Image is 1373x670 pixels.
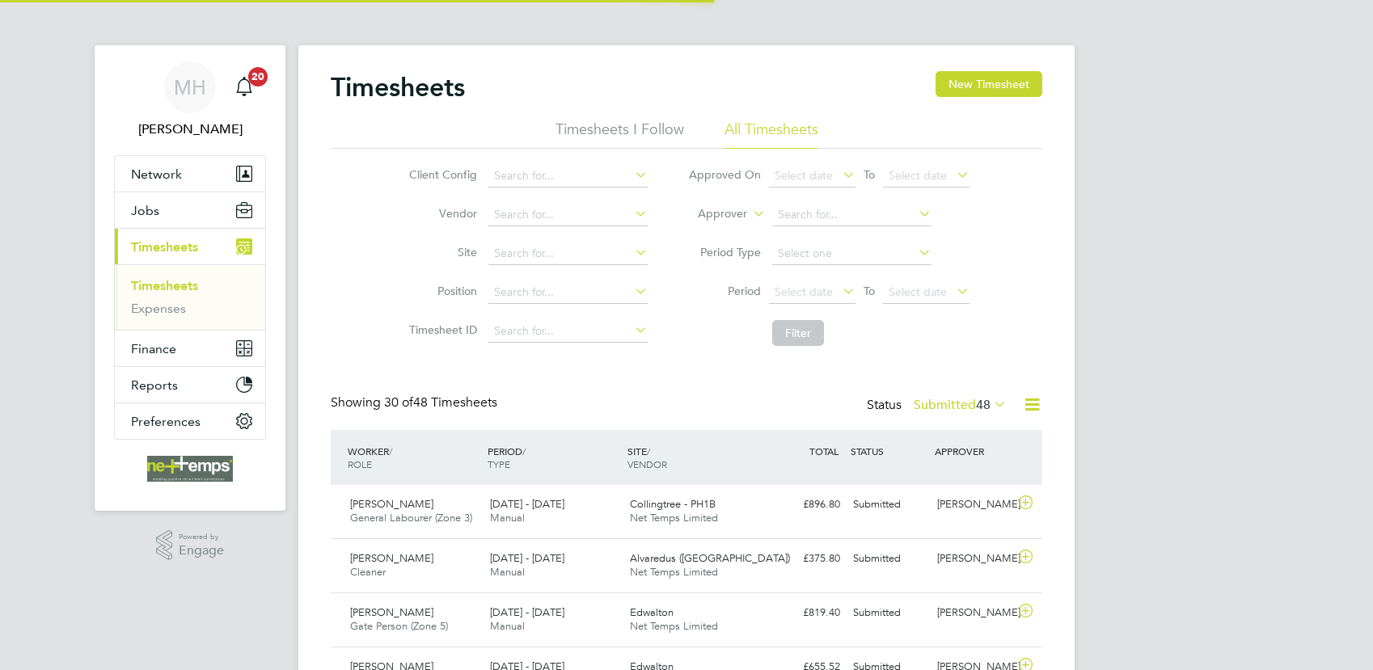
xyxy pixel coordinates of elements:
[763,491,847,518] div: £896.80
[630,605,674,619] span: Edwalton
[488,165,648,188] input: Search for...
[384,394,497,411] span: 48 Timesheets
[490,565,525,579] span: Manual
[344,436,484,478] div: WORKER
[404,322,477,337] label: Timesheet ID
[115,264,265,330] div: Timesheets
[147,456,233,482] img: net-temps-logo-retina.png
[889,284,947,299] span: Select date
[115,192,265,228] button: Jobs
[228,61,260,113] a: 20
[174,77,206,98] span: MH
[404,206,477,221] label: Vendor
[522,445,526,457] span: /
[350,619,448,633] span: Gate Person (Zone 5)
[384,394,413,411] span: 30 of
[775,168,833,183] span: Select date
[688,167,761,182] label: Approved On
[859,280,880,301] span: To
[115,403,265,439] button: Preferences
[931,546,1015,572] div: [PERSON_NAME]
[859,164,880,185] span: To
[936,71,1042,97] button: New Timesheet
[248,67,268,86] span: 20
[484,436,623,478] div: PERIOD
[114,456,266,482] a: Go to home page
[115,229,265,264] button: Timesheets
[490,511,525,525] span: Manual
[131,341,176,356] span: Finance
[488,457,510,470] span: TYPE
[630,511,718,525] span: Net Temps Limited
[114,120,266,139] span: Michael Hallam
[556,120,684,149] li: Timesheets I Follow
[627,457,667,470] span: VENDOR
[131,414,201,429] span: Preferences
[630,565,718,579] span: Net Temps Limited
[847,491,931,518] div: Submitted
[115,156,265,192] button: Network
[179,544,224,558] span: Engage
[623,436,763,478] div: SITE
[931,491,1015,518] div: [PERSON_NAME]
[131,301,186,316] a: Expenses
[847,436,931,466] div: STATUS
[131,278,198,293] a: Timesheets
[490,497,564,511] span: [DATE] - [DATE]
[131,377,178,393] span: Reports
[630,497,716,511] span: Collingtree - PH1B
[889,168,947,183] span: Select date
[674,206,747,222] label: Approver
[114,61,266,139] a: MH[PERSON_NAME]
[350,497,433,511] span: [PERSON_NAME]
[847,546,931,572] div: Submitted
[95,45,285,511] nav: Main navigation
[350,565,386,579] span: Cleaner
[350,605,433,619] span: [PERSON_NAME]
[914,397,1007,413] label: Submitted
[131,203,159,218] span: Jobs
[404,245,477,259] label: Site
[179,530,224,544] span: Powered by
[490,605,564,619] span: [DATE] - [DATE]
[772,204,932,226] input: Search for...
[115,331,265,366] button: Finance
[156,530,225,561] a: Powered byEngage
[115,367,265,402] button: Reports
[688,284,761,298] label: Period
[772,320,824,346] button: Filter
[630,551,790,565] span: Alvaredus ([GEOGRAPHIC_DATA])
[490,619,525,633] span: Manual
[688,245,761,259] label: Period Type
[763,600,847,626] div: £819.40
[131,239,198,255] span: Timesheets
[488,281,648,304] input: Search for...
[350,551,433,565] span: [PERSON_NAME]
[488,204,648,226] input: Search for...
[725,120,818,149] li: All Timesheets
[490,551,564,565] span: [DATE] - [DATE]
[809,445,839,457] span: TOTAL
[404,284,477,298] label: Position
[931,436,1015,466] div: APPROVER
[976,397,991,413] span: 48
[763,546,847,572] div: £375.80
[331,394,501,411] div: Showing
[867,394,1010,417] div: Status
[775,284,833,299] span: Select date
[647,445,650,457] span: /
[350,511,472,525] span: General Labourer (Zone 3)
[488,320,648,343] input: Search for...
[630,619,718,633] span: Net Temps Limited
[847,600,931,626] div: Submitted
[131,166,182,182] span: Network
[331,71,465,103] h2: Timesheets
[404,167,477,182] label: Client Config
[348,457,372,470] span: ROLE
[389,445,392,457] span: /
[488,242,648,265] input: Search for...
[931,600,1015,626] div: [PERSON_NAME]
[772,242,932,265] input: Select one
